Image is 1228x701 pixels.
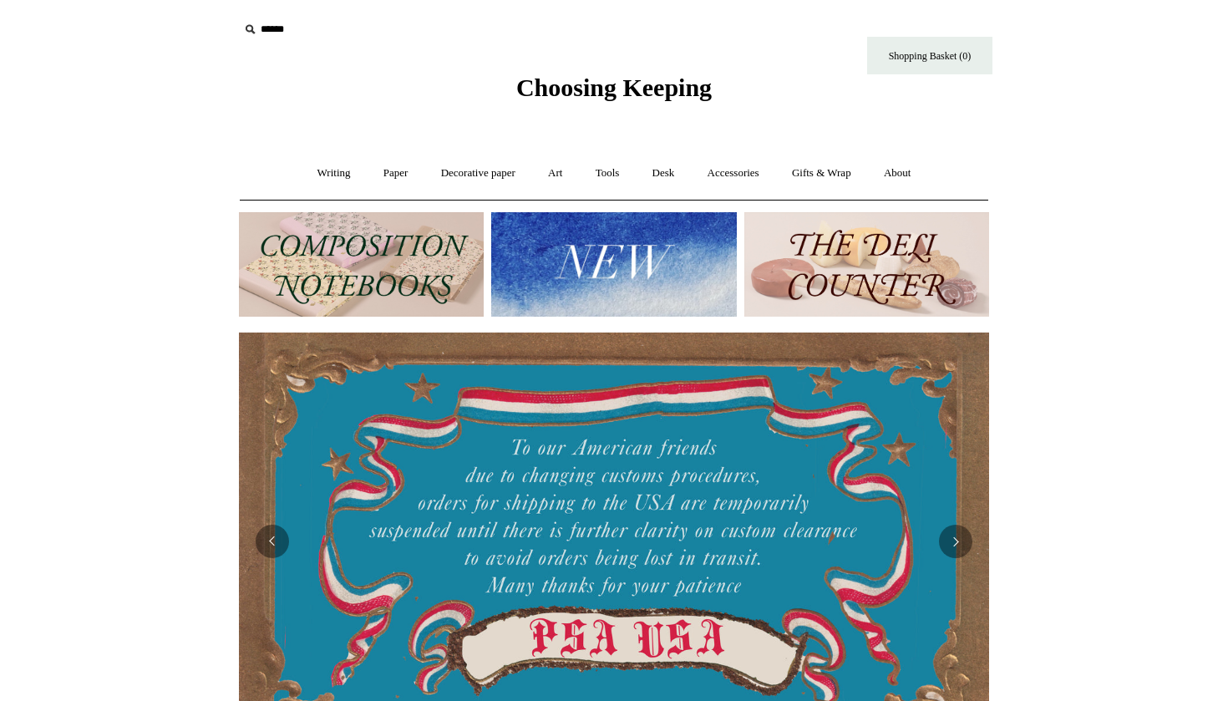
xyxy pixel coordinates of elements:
[869,151,926,196] a: About
[581,151,635,196] a: Tools
[939,525,972,558] button: Next
[491,212,736,317] img: New.jpg__PID:f73bdf93-380a-4a35-bcfe-7823039498e1
[637,151,690,196] a: Desk
[693,151,774,196] a: Accessories
[744,212,989,317] img: The Deli Counter
[533,151,577,196] a: Art
[256,525,289,558] button: Previous
[239,212,484,317] img: 202302 Composition ledgers.jpg__PID:69722ee6-fa44-49dd-a067-31375e5d54ec
[368,151,424,196] a: Paper
[516,74,712,101] span: Choosing Keeping
[777,151,866,196] a: Gifts & Wrap
[426,151,530,196] a: Decorative paper
[516,87,712,99] a: Choosing Keeping
[302,151,366,196] a: Writing
[867,37,992,74] a: Shopping Basket (0)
